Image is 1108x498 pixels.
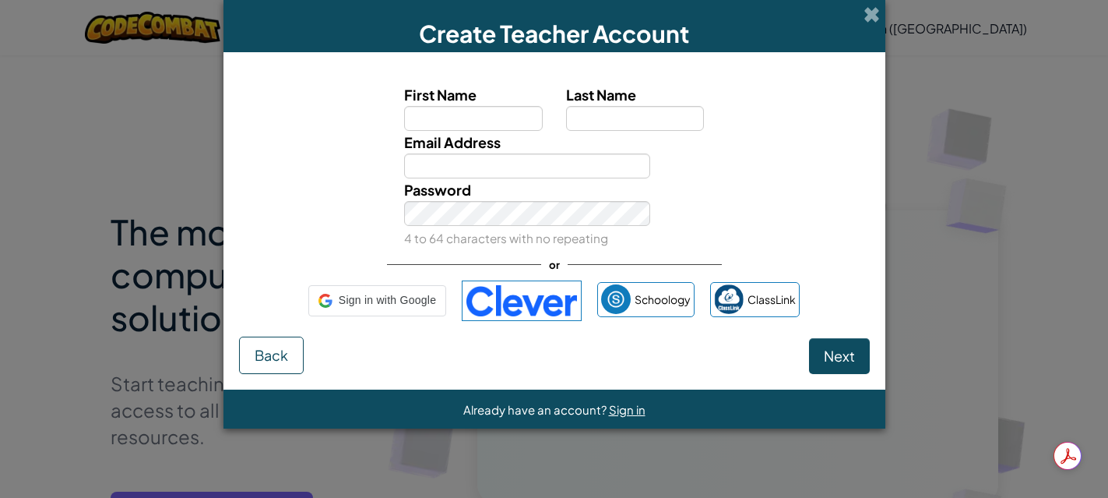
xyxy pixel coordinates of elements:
span: Email Address [404,133,501,151]
span: Last Name [566,86,636,104]
span: ClassLink [747,288,796,311]
button: Back [239,337,304,374]
button: Next [809,338,870,374]
span: Already have an account? [463,402,609,417]
span: Sign in with Google [339,289,436,312]
span: or [541,253,568,276]
span: Create Teacher Account [419,19,689,48]
span: Password [404,181,471,199]
span: Schoology [635,288,691,311]
span: Back [255,346,288,364]
div: Sign in with Google [308,285,446,316]
img: clever-logo-blue.png [462,281,582,321]
span: First Name [404,86,477,104]
a: Sign in [609,402,645,417]
img: classlink-logo-small.png [714,284,744,314]
img: schoology.png [601,284,631,314]
small: 4 to 64 characters with no repeating [404,231,608,245]
span: Next [824,347,855,365]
